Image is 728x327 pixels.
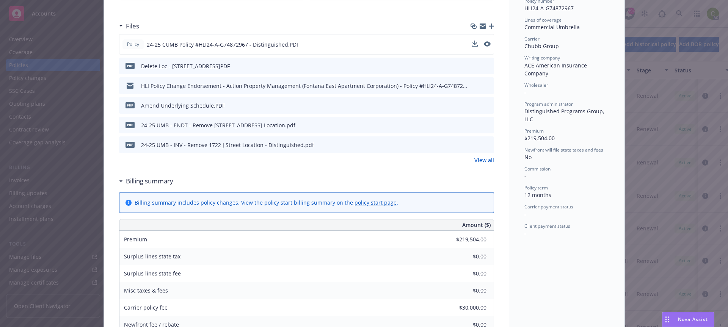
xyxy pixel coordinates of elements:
[135,199,398,207] div: Billing summary includes policy changes. View the policy start billing summary on the .
[474,156,494,164] a: View all
[124,287,168,294] span: Misc taxes & fees
[141,121,295,129] div: 24-25 UMB - ENDT - Remove [STREET_ADDRESS] Location.pdf
[442,285,491,296] input: 0.00
[472,141,478,149] button: download file
[524,5,574,12] span: HLI24-A-G74872967
[126,142,135,147] span: pdf
[524,36,540,42] span: Carrier
[678,316,708,322] span: Nova Assist
[141,62,230,70] div: Delete Loc - [STREET_ADDRESS]PDF
[524,42,559,50] span: Chubb Group
[126,122,135,128] span: pdf
[484,102,491,110] button: preview file
[147,41,299,49] span: 24-25 CUMB Policy #HLI24-A-G74872967 - Distinguished.PDF
[442,251,491,262] input: 0.00
[141,141,314,149] div: 24-25 UMB - INV - Remove 1722 J Street Location - Distinguished.pdf
[442,268,491,279] input: 0.00
[124,270,181,277] span: Surplus lines state fee
[524,203,573,210] span: Carrier payment status
[124,304,168,311] span: Carrier policy fee
[524,153,532,161] span: No
[472,41,478,47] button: download file
[524,17,562,23] span: Lines of coverage
[472,102,478,110] button: download file
[484,41,491,49] button: preview file
[126,102,135,108] span: PDF
[126,41,141,48] span: Policy
[524,211,526,218] span: -
[472,41,478,49] button: download file
[484,62,491,70] button: preview file
[124,236,147,243] span: Premium
[484,141,491,149] button: preview file
[524,172,526,180] span: -
[126,21,139,31] h3: Files
[472,82,478,90] button: download file
[524,23,580,31] span: Commercial Umbrella
[524,223,570,229] span: Client payment status
[524,108,606,123] span: Distinguished Programs Group, LLC
[524,82,548,88] span: Wholesaler
[524,230,526,237] span: -
[472,62,478,70] button: download file
[524,191,551,199] span: 12 months
[442,234,491,245] input: 0.00
[484,121,491,129] button: preview file
[524,147,603,153] span: Newfront will file state taxes and fees
[472,121,478,129] button: download file
[119,21,139,31] div: Files
[141,82,469,90] div: HLI Policy Change Endorsement - Action Property Management (Fontana East Apartment Corporation) -...
[524,135,555,142] span: $219,504.00
[355,199,397,206] a: policy start page
[662,312,672,327] div: Drag to move
[524,55,560,61] span: Writing company
[662,312,714,327] button: Nova Assist
[524,89,526,96] span: -
[524,166,551,172] span: Commission
[462,221,491,229] span: Amount ($)
[524,128,544,134] span: Premium
[126,176,173,186] h3: Billing summary
[524,101,573,107] span: Program administrator
[524,185,548,191] span: Policy term
[124,253,180,260] span: Surplus lines state tax
[484,41,491,47] button: preview file
[141,102,225,110] div: Amend Underlying Schedule.PDF
[126,63,135,69] span: PDF
[484,82,491,90] button: preview file
[119,176,173,186] div: Billing summary
[524,62,588,77] span: ACE American Insurance Company
[442,302,491,313] input: 0.00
